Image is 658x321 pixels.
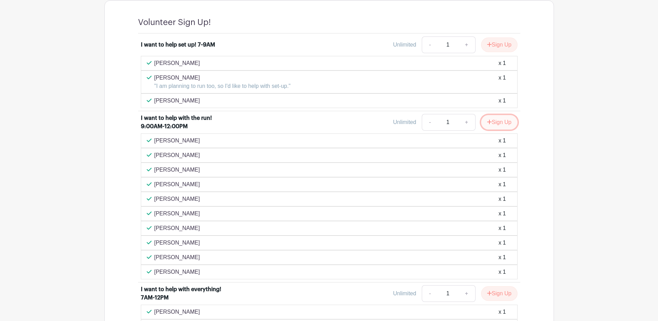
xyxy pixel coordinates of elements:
h4: Volunteer Sign Up! [138,17,211,27]
p: [PERSON_NAME] [154,166,200,174]
div: x 1 [498,239,506,247]
div: I want to help set up! 7-9AM [141,41,215,49]
p: [PERSON_NAME] [154,209,200,218]
p: [PERSON_NAME] [154,308,200,316]
div: x 1 [498,137,506,145]
button: Sign Up [481,286,518,301]
div: x 1 [498,166,506,174]
div: I want to help with the run! 9:00AM-12:00PM [141,114,227,131]
p: [PERSON_NAME] [154,74,291,82]
p: [PERSON_NAME] [154,268,200,276]
a: - [422,36,438,53]
a: + [458,36,475,53]
p: [PERSON_NAME] [154,180,200,189]
p: [PERSON_NAME] [154,195,200,203]
div: Unlimited [393,289,416,298]
div: x 1 [498,74,506,90]
p: [PERSON_NAME] [154,97,200,105]
button: Sign Up [481,38,518,52]
div: x 1 [498,268,506,276]
div: Unlimited [393,41,416,49]
p: [PERSON_NAME] [154,239,200,247]
p: [PERSON_NAME] [154,59,200,67]
div: x 1 [498,209,506,218]
div: x 1 [498,180,506,189]
p: [PERSON_NAME] [154,224,200,232]
button: Sign Up [481,115,518,130]
a: + [458,114,475,131]
div: x 1 [498,308,506,316]
div: Unlimited [393,118,416,126]
a: - [422,114,438,131]
p: [PERSON_NAME] [154,137,200,145]
div: x 1 [498,195,506,203]
div: x 1 [498,151,506,159]
a: - [422,285,438,302]
p: [PERSON_NAME] [154,253,200,262]
div: x 1 [498,224,506,232]
div: x 1 [498,97,506,105]
div: x 1 [498,59,506,67]
a: + [458,285,475,302]
p: [PERSON_NAME] [154,151,200,159]
p: "I am planning to run too, so I'd like to help with set-up." [154,82,291,90]
div: x 1 [498,253,506,262]
div: I want to help with everything! 7AM-12PM [141,285,227,302]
